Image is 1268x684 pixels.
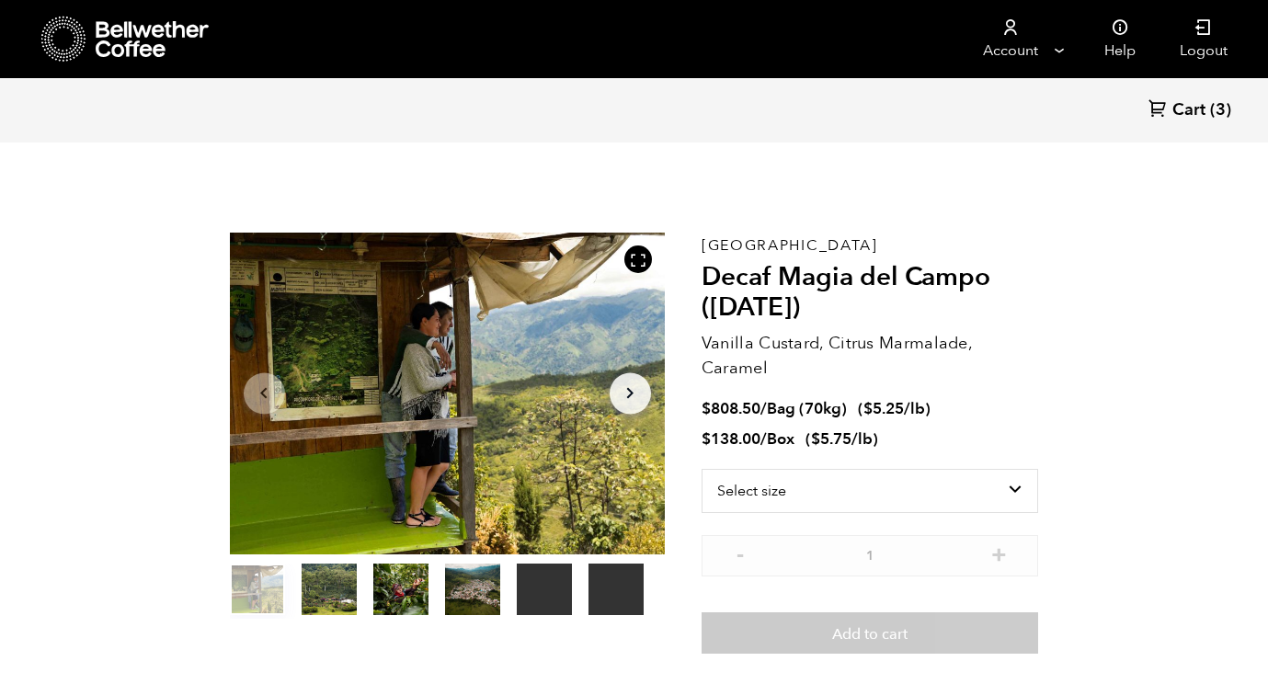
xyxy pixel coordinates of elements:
span: ( ) [805,428,878,450]
a: Cart (3) [1148,98,1231,123]
span: $ [702,398,711,419]
button: Add to cart [702,612,1039,655]
span: (3) [1210,99,1231,121]
span: $ [863,398,873,419]
span: / [760,398,767,419]
button: + [988,544,1011,563]
bdi: 808.50 [702,398,760,419]
span: / [760,428,767,450]
video: Your browser does not support the video tag. [588,564,644,615]
p: Vanilla Custard, Citrus Marmalade, Caramel [702,331,1039,381]
bdi: 5.25 [863,398,904,419]
span: /lb [851,428,873,450]
span: /lb [904,398,925,419]
h2: Decaf Magia del Campo ([DATE]) [702,262,1039,324]
span: $ [702,428,711,450]
span: Cart [1172,99,1205,121]
bdi: 138.00 [702,428,760,450]
span: $ [811,428,820,450]
button: - [729,544,752,563]
span: Bag (70kg) [767,398,847,419]
video: Your browser does not support the video tag. [517,564,572,615]
span: Box [767,428,794,450]
span: ( ) [858,398,931,419]
bdi: 5.75 [811,428,851,450]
